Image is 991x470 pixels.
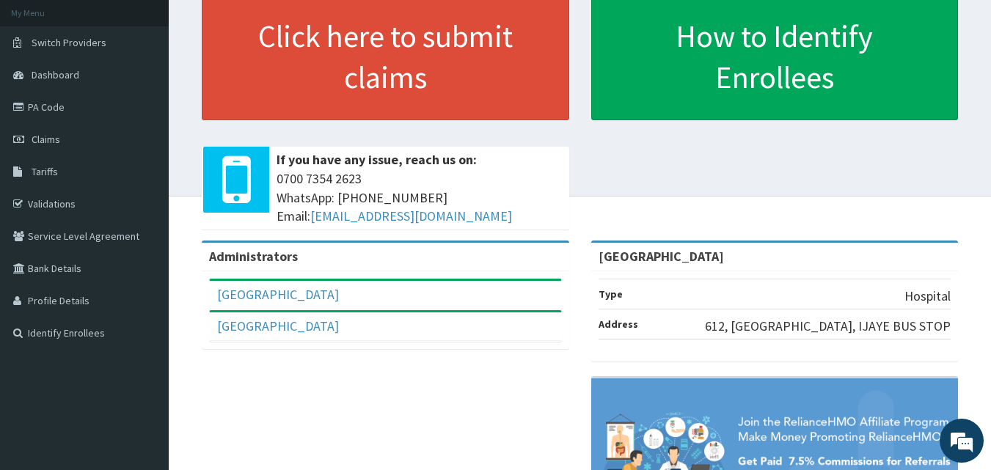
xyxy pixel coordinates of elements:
b: Type [599,287,623,301]
strong: [GEOGRAPHIC_DATA] [599,248,724,265]
span: 0700 7354 2623 WhatsApp: [PHONE_NUMBER] Email: [277,169,562,226]
span: Switch Providers [32,36,106,49]
span: Dashboard [32,68,79,81]
b: If you have any issue, reach us on: [277,151,477,168]
p: 612, [GEOGRAPHIC_DATA], IJAYE BUS STOP [705,317,951,336]
a: [GEOGRAPHIC_DATA] [217,286,339,303]
span: Claims [32,133,60,146]
a: [GEOGRAPHIC_DATA] [217,317,339,334]
b: Administrators [209,248,298,265]
p: Hospital [904,287,951,306]
b: Address [599,317,638,331]
a: [EMAIL_ADDRESS][DOMAIN_NAME] [310,208,512,224]
span: Tariffs [32,165,58,178]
